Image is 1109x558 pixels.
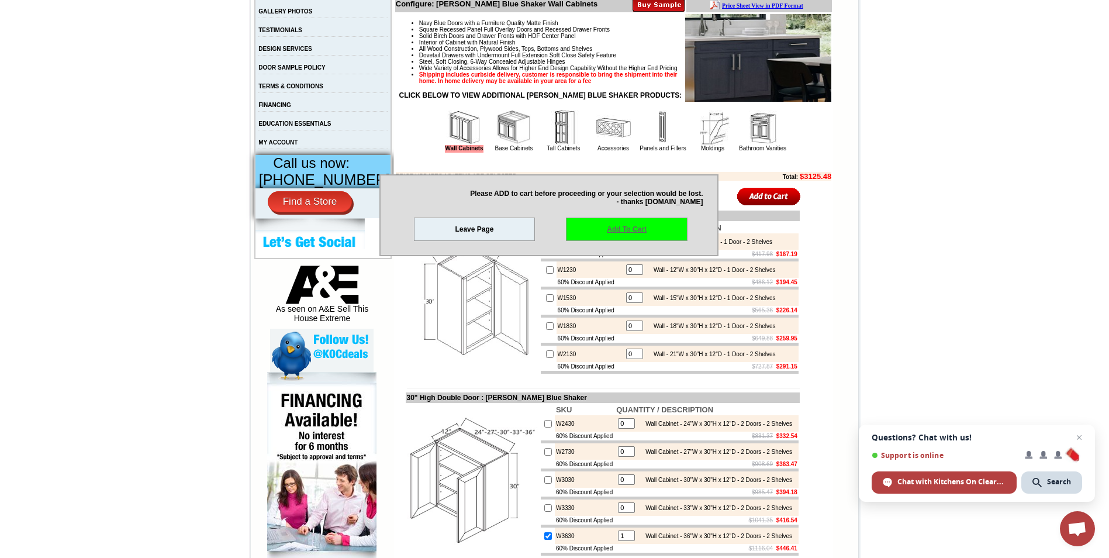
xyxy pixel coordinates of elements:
img: Product Image [685,14,831,102]
a: Leave Page [414,218,536,241]
b: $226.14 [776,307,797,314]
span: Wide Variety of Accessories Allows for Higher End Design Capability Without the Higher End Pricing [419,65,678,71]
a: Price Sheet View in PDF Format [13,2,95,12]
s: $417.98 [752,251,773,257]
td: W1230 [557,261,623,278]
b: $194.45 [776,279,797,285]
td: Black Pearl Shaker [206,53,236,66]
a: FINANCING [258,102,291,108]
a: Accessories [597,145,629,151]
span: Search [1047,477,1071,487]
s: $908.69 [752,461,773,467]
img: Bathroom Vanities [745,110,780,145]
img: Moldings [695,110,730,145]
s: $649.88 [752,335,773,342]
td: 60% Discount Applied [557,278,623,287]
a: TERMS & CONDITIONS [258,83,323,89]
td: W3630 [555,528,615,544]
b: Total: [783,174,798,180]
td: W1530 [557,290,623,306]
td: W2730 [555,443,615,460]
a: Panels and Fillers [640,145,686,151]
span: Call us now: [273,155,350,171]
span: [PHONE_NUMBER] [259,171,391,188]
span: Chat with Kitchens On Clearance [897,477,1006,487]
b: $3125.48 [800,172,831,181]
div: Wall - 12"W x 30"H x 12"D - 1 Door - 2 Shelves [648,267,776,273]
div: Wall - 21"W x 30"H x 12"D - 1 Door - 2 Shelves [648,351,776,357]
span: Wall Cabinets [445,145,483,153]
b: $416.54 [776,517,797,523]
td: W2130 [557,346,623,362]
td: 60% Discount Applied [555,488,615,497]
td: Bellmonte Maple [175,53,205,65]
span: Search [1021,471,1082,494]
div: Wall Cabinet - 27"W x 30"H x 12"D - 2 Doors - 2 Shelves [640,449,792,455]
td: 30" High Double Door : [PERSON_NAME] Blue Shaker [406,392,800,403]
b: $259.95 [776,335,797,342]
td: Alabaster Shaker [37,53,67,65]
td: PRICE UPDATES AS ITEMS ARE SELECTED [396,172,706,181]
span: Square Recessed Panel Full Overlay Doors and Recessed Drawer Fronts [419,26,610,33]
td: W3330 [555,500,615,516]
a: Bathroom Vanities [739,145,786,151]
a: MY ACCOUNT [258,139,298,146]
span: Navy Blue Doors with a Furniture Quality Matte Finish [419,20,558,26]
td: 60% Discount Applied [555,516,615,525]
input: Add to Cart [737,187,801,206]
td: W3030 [555,471,615,488]
img: Wall Cabinets [447,110,482,145]
div: Wall - 15"W x 30"H x 12"D - 1 Door - 2 Shelves [648,295,776,301]
a: DOOR SAMPLE POLICY [258,64,325,71]
div: Wall Cabinet - 33"W x 30"H x 12"D - 2 Doors - 2 Shelves [640,505,792,511]
span: Solid Birch Doors and Drawer Fronts with HDF Center Panel [419,33,576,39]
img: pdf.png [2,3,11,12]
a: Tall Cabinets [547,145,580,151]
td: W2430 [555,415,615,432]
img: Tall Cabinets [546,110,581,145]
div: Wall Cabinet - 24"W x 30"H x 12"D - 2 Doors - 2 Shelves [640,421,792,427]
span: Support is online [872,451,1017,460]
td: [PERSON_NAME] White Shaker [106,53,141,66]
div: Wall - 18"W x 30"H x 12"D - 1 Door - 2 Shelves [648,323,776,329]
td: 60% Discount Applied [557,306,623,315]
td: Baycreek Gray [143,53,173,65]
a: Base Cabinets [495,145,533,151]
td: 60% Discount Applied [557,334,623,343]
span: Chat with Kitchens On Clearance [872,471,1017,494]
img: Base Cabinets [496,110,531,145]
img: Accessories [596,110,631,145]
s: $486.12 [752,279,773,285]
a: Find a Store [268,191,353,212]
td: 60% Discount Applied [555,460,615,469]
span: Dovetail Drawers with Undermount Full Extension Soft Close Safety Feature [419,52,616,58]
b: $291.15 [776,363,797,370]
td: 60% Discount Applied [557,362,623,371]
b: Price Sheet View in PDF Format [13,5,95,11]
a: Moldings [701,145,724,151]
div: Wall Cabinet - 36"W x 30"H x 12"D - 2 Doors - 2 Shelves [640,533,792,539]
b: QUANTITY / DESCRIPTION [616,405,713,414]
span: Interior of Cabinet with Natural Finish [419,39,516,46]
td: W1830 [557,318,623,334]
span: All Wood Construction, Plywood Sides, Tops, Bottoms and Shelves [419,46,592,52]
a: DESIGN SERVICES [258,46,312,52]
b: $446.41 [776,545,797,552]
b: $332.54 [776,433,797,439]
b: SKU [556,405,572,414]
strong: Shipping includes curbside delivery, customer is responsible to bring the shipment into their hom... [419,71,678,84]
s: $565.36 [752,307,773,314]
strong: CLICK BELOW TO VIEW ADDITIONAL [PERSON_NAME] BLUE SHAKER PRODUCTS: [399,91,682,99]
img: 30'' High Double Door [407,414,538,546]
a: GALLERY PHOTOS [258,8,312,15]
s: $1116.04 [748,545,773,552]
img: Panels and Fillers [645,110,680,145]
div: Wall Cabinet - 30"W x 30"H x 12"D - 2 Doors - 2 Shelves [640,477,792,483]
s: $727.87 [752,363,773,370]
div: As seen on A&E Sell This House Extreme [270,266,374,329]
